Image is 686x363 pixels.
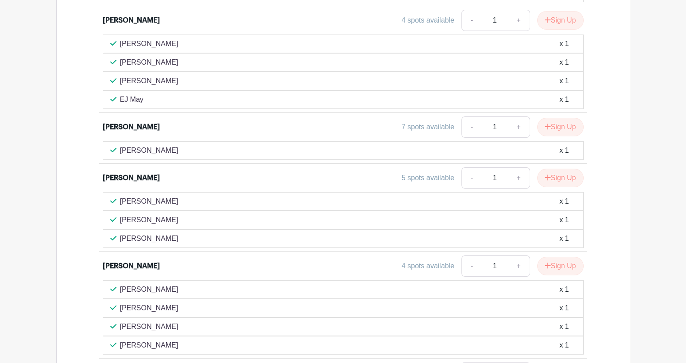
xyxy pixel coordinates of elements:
[508,116,530,138] a: +
[120,215,178,225] p: [PERSON_NAME]
[559,57,569,68] div: x 1
[559,145,569,156] div: x 1
[120,57,178,68] p: [PERSON_NAME]
[559,340,569,351] div: x 1
[120,76,178,86] p: [PERSON_NAME]
[402,173,454,183] div: 5 spots available
[461,116,482,138] a: -
[508,167,530,189] a: +
[120,94,143,105] p: EJ May
[559,303,569,313] div: x 1
[461,167,482,189] a: -
[120,340,178,351] p: [PERSON_NAME]
[120,196,178,207] p: [PERSON_NAME]
[402,15,454,26] div: 4 spots available
[559,215,569,225] div: x 1
[120,233,178,244] p: [PERSON_NAME]
[559,196,569,207] div: x 1
[559,233,569,244] div: x 1
[508,255,530,277] a: +
[537,11,584,30] button: Sign Up
[461,255,482,277] a: -
[559,284,569,295] div: x 1
[559,321,569,332] div: x 1
[120,39,178,49] p: [PERSON_NAME]
[559,39,569,49] div: x 1
[559,94,569,105] div: x 1
[461,10,482,31] a: -
[103,261,160,271] div: [PERSON_NAME]
[120,321,178,332] p: [PERSON_NAME]
[103,173,160,183] div: [PERSON_NAME]
[120,303,178,313] p: [PERSON_NAME]
[120,145,178,156] p: [PERSON_NAME]
[103,15,160,26] div: [PERSON_NAME]
[537,169,584,187] button: Sign Up
[559,76,569,86] div: x 1
[508,10,530,31] a: +
[537,118,584,136] button: Sign Up
[103,122,160,132] div: [PERSON_NAME]
[120,284,178,295] p: [PERSON_NAME]
[537,257,584,275] button: Sign Up
[402,122,454,132] div: 7 spots available
[402,261,454,271] div: 4 spots available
